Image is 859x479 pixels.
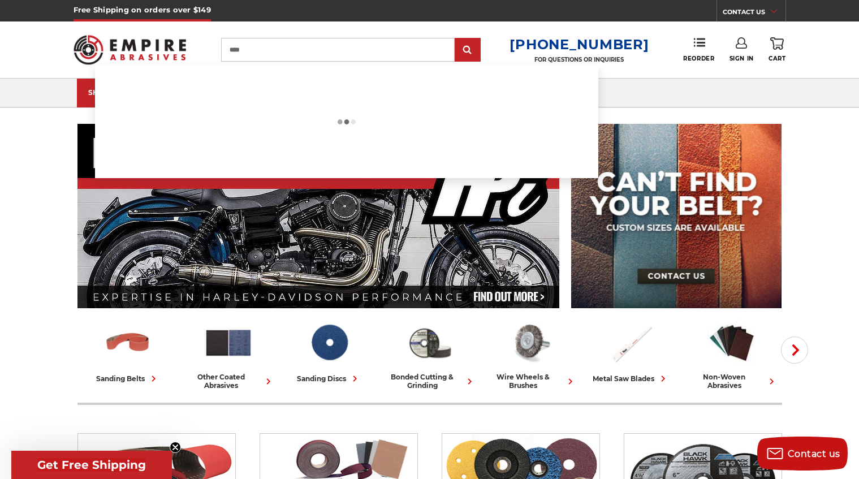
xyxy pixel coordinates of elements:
[707,318,757,367] img: Non-woven Abrasives
[183,318,274,390] a: other coated abrasives
[683,37,714,62] a: Reorder
[757,437,848,471] button: Contact us
[297,373,361,385] div: sanding discs
[769,55,785,62] span: Cart
[304,318,354,367] img: Sanding Discs
[95,65,598,178] div: Instant Search Results
[405,318,455,367] img: Bonded Cutting & Grinding
[781,336,808,364] button: Next
[593,373,669,385] div: metal saw blades
[510,36,649,53] a: [PHONE_NUMBER]
[485,373,576,390] div: wire wheels & brushes
[74,28,187,72] img: Empire Abrasives
[729,55,754,62] span: Sign In
[788,448,840,459] span: Contact us
[571,124,782,308] img: promo banner for custom belts.
[384,373,476,390] div: bonded cutting & grinding
[11,451,172,479] div: Get Free ShippingClose teaser
[204,318,253,367] img: Other Coated Abrasives
[606,318,656,367] img: Metal Saw Blades
[683,55,714,62] span: Reorder
[485,318,576,390] a: wire wheels & brushes
[96,373,159,385] div: sanding belts
[686,373,778,390] div: non-woven abrasives
[686,318,778,390] a: non-woven abrasives
[170,442,181,453] button: Close teaser
[283,318,375,385] a: sanding discs
[77,124,560,308] img: Banner for an interview featuring Horsepower Inc who makes Harley performance upgrades featured o...
[506,318,555,367] img: Wire Wheels & Brushes
[769,37,785,62] a: Cart
[183,373,274,390] div: other coated abrasives
[82,318,174,385] a: sanding belts
[723,6,785,21] a: CONTACT US
[585,318,677,385] a: metal saw blades
[37,458,146,472] span: Get Free Shipping
[510,56,649,63] p: FOR QUESTIONS OR INQUIRIES
[384,318,476,390] a: bonded cutting & grinding
[103,318,153,367] img: Sanding Belts
[88,88,179,97] div: SHOP CATEGORIES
